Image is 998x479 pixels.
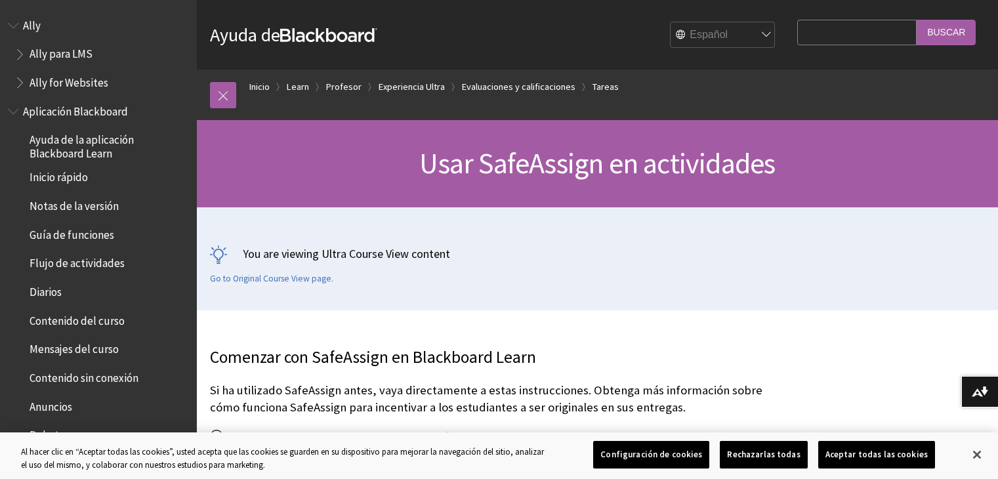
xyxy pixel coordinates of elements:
span: Anuncios [30,396,72,413]
p: Si ha utilizado SafeAssign antes, vaya directamente a estas instrucciones. Obtenga más informació... [210,382,791,416]
input: Buscar [917,20,976,45]
p: You are viewing Ultra Course View content [210,245,985,262]
a: Ayuda deBlackboard [210,23,377,47]
span: Ally for Websites [30,72,108,89]
button: Configuración de cookies [593,441,709,469]
span: Usar SafeAssign en actividades [419,145,775,181]
a: Experiencia Ultra [379,79,445,95]
span: Contenido sin conexión [30,367,138,385]
nav: Book outline for Anthology Ally Help [8,14,189,94]
a: Evaluaciones y calificaciones [462,79,575,95]
span: Ayuda de la aplicación Blackboard Learn [30,129,188,160]
span: Guía de funciones [30,224,114,241]
div: Al hacer clic en “Aceptar todas las cookies”, usted acepta que las cookies se guarden en su dispo... [21,446,549,471]
span: Notas de la versión [30,195,119,213]
a: Habilitar SafeAssign para actividades y exámenes [228,429,485,445]
button: Aceptar todas las cookies [818,441,935,469]
strong: Blackboard [280,28,377,42]
span: Flujo de actividades [30,253,125,270]
span: Debates [30,425,70,442]
span: Mensajes del curso [30,339,119,356]
span: Ally para LMS [30,43,93,61]
button: Cerrar [963,440,991,469]
p: Comenzar con SafeAssign en Blackboard Learn [210,346,791,369]
select: Site Language Selector [671,22,776,49]
a: Inicio [249,79,270,95]
span: Diarios [30,281,62,299]
a: Tareas [593,79,619,95]
a: Go to Original Course View page. [210,273,333,285]
a: Learn [287,79,309,95]
button: Rechazarlas todas [720,441,807,469]
a: Profesor [326,79,362,95]
span: Inicio rápido [30,167,88,184]
span: Ally [23,14,41,32]
span: Aplicación Blackboard [23,100,128,118]
span: Contenido del curso [30,310,125,327]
